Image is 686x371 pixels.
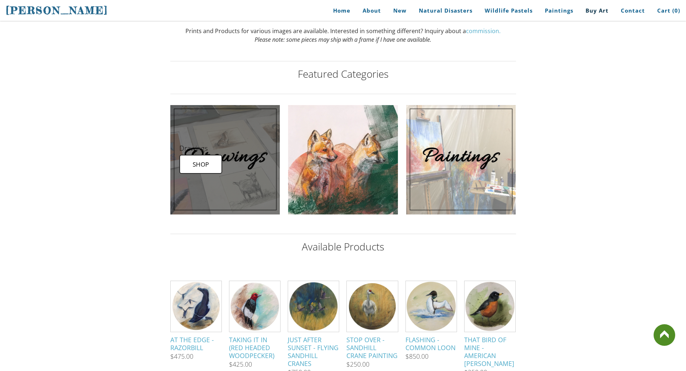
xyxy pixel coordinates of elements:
[322,3,356,19] a: Home
[615,3,650,19] a: Contact
[170,336,222,352] div: At the Edge - Razorbill
[288,281,339,332] img: s334435911736366985_p454_i1_w1116.jpeg
[170,281,222,352] a: At the Edge - Razorbill
[171,281,221,332] img: s334435911736366985_p455_i1_w3023.jpeg
[388,3,412,19] a: New
[674,7,678,14] span: 0
[405,353,429,360] div: $850.00
[652,3,680,19] a: Cart (0)
[288,336,339,367] div: Just After Sunset - Flying Sandhill Cranes
[346,336,398,359] div: Stop Over - Sandhill Crane Painting
[405,336,457,352] div: Flashing - Common Loon
[479,3,538,19] a: Wildlife Pastels
[229,336,281,359] div: Taking it in (Red Headed Woodpecker)
[539,3,579,19] a: Paintings
[464,281,516,367] a: That Bird of mine - American [PERSON_NAME]
[170,69,516,79] h2: Featured Categories
[346,361,369,368] div: $250.00
[170,241,516,252] h2: Available Products
[288,281,339,367] a: Just After Sunset - Flying Sandhill Cranes
[229,361,252,368] div: $425.00
[413,3,478,19] a: Natural Disasters
[405,281,457,352] a: Flashing - Common Loon
[229,281,280,332] img: s334435911736366985_p399_i4_w1500.jpeg
[357,3,386,19] a: About
[347,281,398,332] img: s334435911736366985_p451_i1_w1500.jpeg
[346,281,398,359] a: Stop Over - Sandhill Crane Painting
[185,27,501,44] font: Prints and Products for various images are available. Interested in something different? Inquiry ...
[466,27,501,35] a: commission.
[580,3,614,19] a: Buy Art
[6,4,108,17] a: [PERSON_NAME]
[465,281,515,332] img: s334435911736366985_p406_i4_w1500.jpeg
[406,281,457,332] img: s334435911736366985_p441_i3_w1500.jpeg
[170,353,193,360] div: $475.00
[255,36,431,44] em: Please note: some pieces may ship with a frame if I have one available.
[464,336,516,367] div: That Bird of mine - American [PERSON_NAME]
[229,281,281,359] a: Taking it in (Red Headed Woodpecker)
